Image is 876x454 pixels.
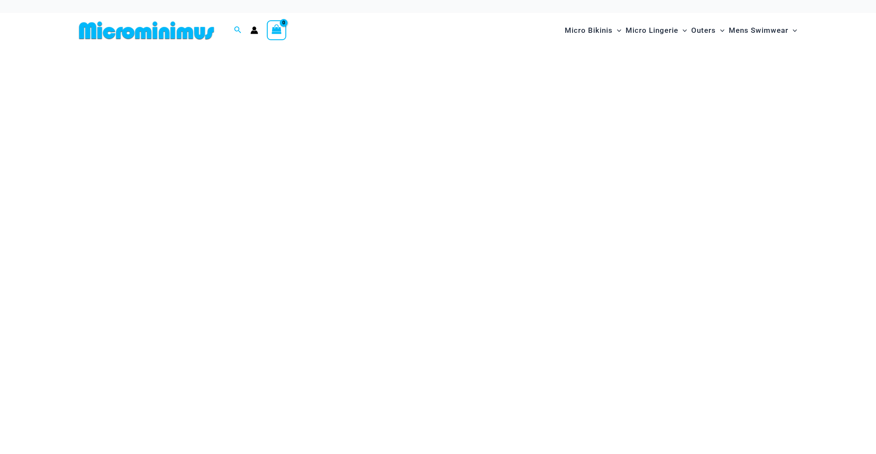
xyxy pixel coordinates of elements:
span: Mens Swimwear [729,19,788,41]
nav: Site Navigation [561,16,801,45]
a: View Shopping Cart, empty [267,20,287,40]
a: Account icon link [250,26,258,34]
a: Search icon link [234,25,242,36]
a: OutersMenu ToggleMenu Toggle [689,17,727,44]
span: Menu Toggle [716,19,724,41]
span: Menu Toggle [678,19,687,41]
span: Micro Lingerie [626,19,678,41]
a: Micro BikinisMenu ToggleMenu Toggle [563,17,623,44]
a: Mens SwimwearMenu ToggleMenu Toggle [727,17,799,44]
span: Menu Toggle [613,19,621,41]
span: Outers [691,19,716,41]
img: MM SHOP LOGO FLAT [76,21,218,40]
span: Menu Toggle [788,19,797,41]
a: Micro LingerieMenu ToggleMenu Toggle [623,17,689,44]
span: Micro Bikinis [565,19,613,41]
